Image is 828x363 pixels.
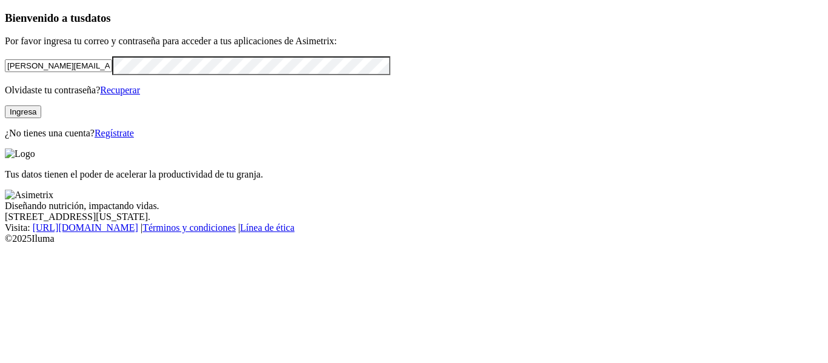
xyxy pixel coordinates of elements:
div: [STREET_ADDRESS][US_STATE]. [5,211,823,222]
a: Términos y condiciones [142,222,236,233]
div: Visita : | | [5,222,823,233]
input: Tu correo [5,59,112,72]
img: Logo [5,148,35,159]
a: [URL][DOMAIN_NAME] [33,222,138,233]
p: Olvidaste tu contraseña? [5,85,823,96]
span: datos [85,12,111,24]
p: ¿No tienes una cuenta? [5,128,823,139]
p: Tus datos tienen el poder de acelerar la productividad de tu granja. [5,169,823,180]
div: Diseñando nutrición, impactando vidas. [5,201,823,211]
p: Por favor ingresa tu correo y contraseña para acceder a tus aplicaciones de Asimetrix: [5,36,823,47]
button: Ingresa [5,105,41,118]
a: Regístrate [95,128,134,138]
a: Línea de ética [240,222,295,233]
h3: Bienvenido a tus [5,12,823,25]
div: © 2025 Iluma [5,233,823,244]
a: Recuperar [100,85,140,95]
img: Asimetrix [5,190,53,201]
